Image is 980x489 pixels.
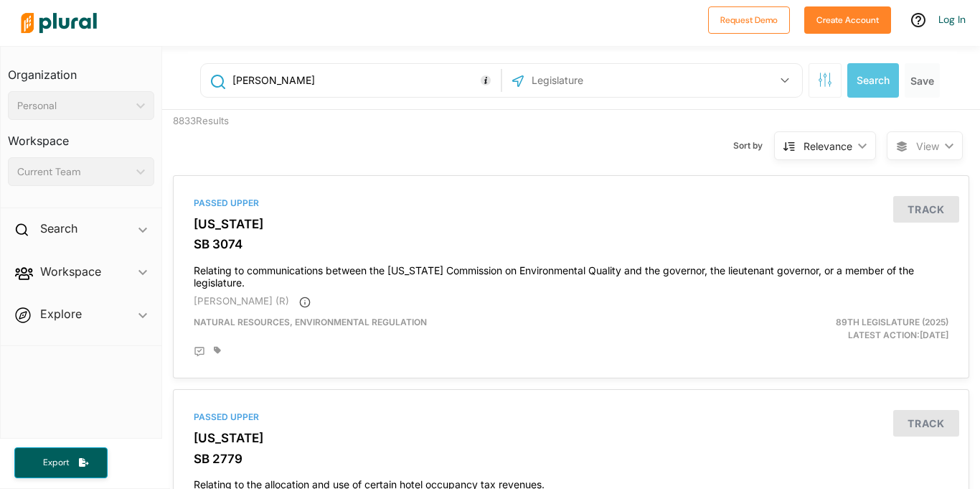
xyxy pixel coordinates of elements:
div: Latest Action: [DATE] [700,316,959,342]
span: View [916,139,939,154]
h3: [US_STATE] [194,431,948,445]
h2: Search [40,220,77,236]
button: Save [905,63,940,98]
a: Create Account [804,11,891,27]
button: Track [893,410,959,437]
span: Sort by [733,139,774,152]
button: Request Demo [708,6,790,34]
h3: Organization [8,54,154,85]
button: Track [893,196,959,223]
div: Tooltip anchor [479,74,492,87]
span: [PERSON_NAME] (R) [194,295,289,307]
h3: SB 2779 [194,452,948,466]
input: Legislature [530,67,684,94]
button: Export [14,447,108,478]
div: Passed Upper [194,411,948,424]
span: Natural Resources, Environmental Regulation [194,317,427,327]
div: Add Position Statement [194,346,205,358]
h3: [US_STATE] [194,217,948,231]
div: Passed Upper [194,197,948,210]
div: Personal [17,98,131,113]
div: Current Team [17,164,131,180]
button: Search [847,63,899,98]
button: Create Account [804,6,891,34]
a: Log In [938,13,966,26]
input: Enter keywords, bill # or legislator name [231,67,497,94]
h3: Workspace [8,120,154,152]
span: Export [33,457,79,469]
span: 89th Legislature (2025) [836,317,948,327]
a: Request Demo [708,11,790,27]
span: Search Filters [818,73,832,85]
div: Add tags [214,346,221,355]
h3: SB 3074 [194,237,948,251]
div: Relevance [804,139,852,154]
div: 8833 Results [162,110,367,164]
h4: Relating to communications between the [US_STATE] Commission on Environmental Quality and the gov... [194,258,948,289]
